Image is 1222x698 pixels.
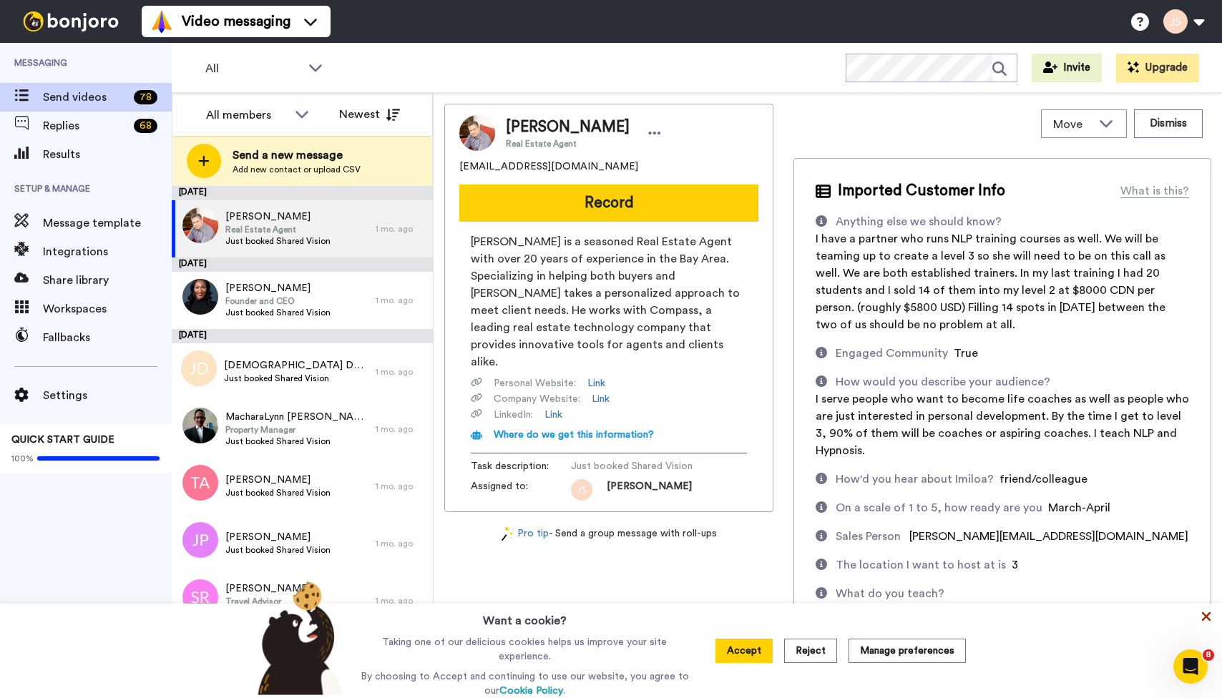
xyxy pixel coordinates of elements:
[225,224,331,235] span: Real Estate Agent
[1048,502,1110,513] span: March-April
[134,90,157,104] div: 78
[357,635,693,664] p: Taking one of our delicious cookies helps us improve your site experience.
[376,595,426,606] div: 1 mo. ago
[836,373,1050,390] div: How would you describe your audience?
[43,300,172,318] span: Workspaces
[836,213,1002,230] div: Anything else we should know?
[471,479,571,501] span: Assigned to:
[225,473,331,487] span: [PERSON_NAME]
[11,435,114,445] span: QUICK START GUIDE
[225,487,331,498] span: Just booked Shared Vision
[784,639,837,663] button: Reject
[225,530,331,544] span: [PERSON_NAME]
[225,235,331,247] span: Just booked Shared Vision
[494,392,580,406] span: Company Website :
[43,329,172,346] span: Fallbacks
[205,60,301,77] span: All
[225,281,331,295] span: [PERSON_NAME]
[571,479,592,501] img: js.png
[571,459,707,473] span: Just booked Shared Vision
[376,223,426,235] div: 1 mo. ago
[909,531,1188,542] span: [PERSON_NAME][EMAIL_ADDRESS][DOMAIN_NAME]
[816,393,1189,456] span: I serve people who want to become life coaches as well as people who are just interested in perso...
[1053,116,1092,133] span: Move
[225,581,331,596] span: [PERSON_NAME]
[225,544,331,556] span: Just booked Shared Vision
[459,159,638,174] span: [EMAIL_ADDRESS][DOMAIN_NAME]
[483,604,567,629] h3: Want a cookie?
[17,11,124,31] img: bj-logo-header-white.svg
[182,465,218,501] img: ta.png
[43,117,128,134] span: Replies
[150,10,173,33] img: vm-color.svg
[502,526,549,541] a: Pro tip
[459,115,495,151] img: Image of Surinder Gill
[225,410,368,424] span: MacharaLynn [PERSON_NAME]
[544,408,562,422] a: Link
[494,408,533,422] span: LinkedIn :
[849,639,966,663] button: Manage preferences
[376,366,426,378] div: 1 mo. ago
[459,185,758,222] button: Record
[206,107,288,124] div: All members
[182,522,218,558] img: jp.png
[43,215,172,232] span: Message template
[225,295,331,307] span: Founder and CEO
[444,526,773,541] div: - Send a group message with roll-ups
[225,307,331,318] span: Just booked Shared Vision
[182,207,218,243] img: 120f7efe-783e-4e32-a079-9e9c45975dcf.jpg
[172,329,433,343] div: [DATE]
[181,350,217,386] img: jd.png
[1203,649,1214,661] span: 8
[838,180,1005,202] span: Imported Customer Info
[182,279,218,315] img: 4a92eb6c-c0ad-4137-8172-59cd536fe972.jpg
[225,436,368,447] span: Just booked Shared Vision
[376,481,426,492] div: 1 mo. ago
[43,272,172,289] span: Share library
[1012,559,1018,571] span: 3
[172,186,433,200] div: [DATE]
[502,526,514,541] img: magic-wand.svg
[494,430,654,440] span: Where do we get this information?
[134,119,157,133] div: 68
[182,579,218,615] img: sr.png
[1120,182,1189,200] div: What is this?
[224,358,368,373] span: [DEMOGRAPHIC_DATA] De La [PERSON_NAME]
[836,471,994,488] div: How'd you hear about Imiloa?
[836,585,944,602] div: What do you teach?
[172,257,433,272] div: [DATE]
[11,453,34,464] span: 100%
[225,424,368,436] span: Property Manager
[357,669,693,698] p: By choosing to Accept and continuing to use our website, you agree to our .
[506,117,630,138] span: [PERSON_NAME]
[499,686,563,696] a: Cookie Policy
[225,596,331,607] span: Travel Advisor
[471,459,571,473] span: Task description :
[233,164,361,175] span: Add new contact or upload CSV
[233,147,361,164] span: Send a new message
[1116,54,1199,82] button: Upgrade
[1134,109,1203,138] button: Dismiss
[182,408,218,443] img: dbb35be3-af16-4ce7-8a68-1e49d51b7dbc.jpg
[471,233,747,370] span: [PERSON_NAME] is a seasoned Real Estate Agent with over 20 years of experience in the Bay Area. S...
[376,538,426,549] div: 1 mo. ago
[182,11,290,31] span: Video messaging
[607,479,692,501] span: [PERSON_NAME]
[376,423,426,435] div: 1 mo. ago
[245,581,351,695] img: bear-with-cookie.png
[225,210,331,224] span: [PERSON_NAME]
[1032,54,1102,82] button: Invite
[836,556,1006,574] div: The location I want to host at is
[715,639,773,663] button: Accept
[954,348,978,359] span: True
[328,100,411,129] button: Newest
[587,376,605,390] a: Link
[43,146,172,163] span: Results
[999,473,1087,485] span: friend/colleague
[1173,649,1208,684] iframe: Intercom live chat
[836,499,1042,516] div: On a scale of 1 to 5, how ready are you
[376,295,426,306] div: 1 mo. ago
[43,243,172,260] span: Integrations
[592,392,610,406] a: Link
